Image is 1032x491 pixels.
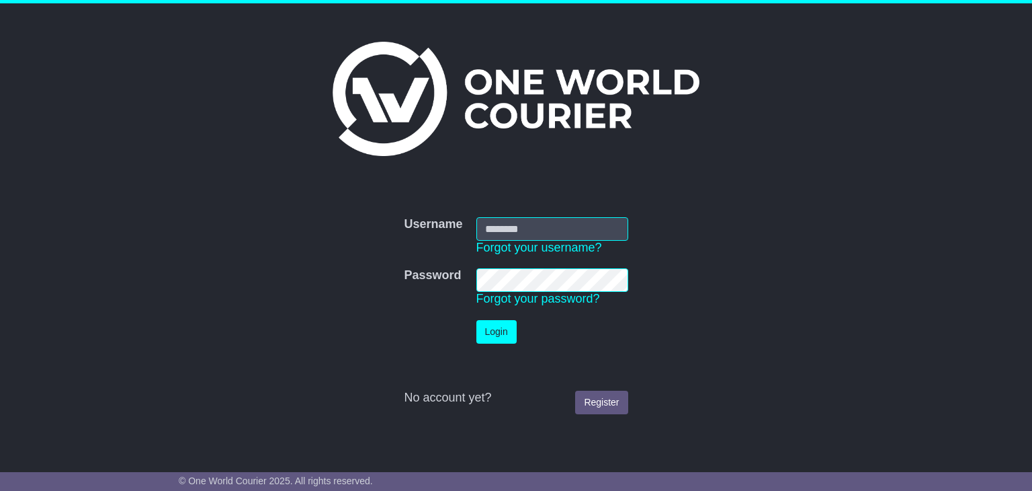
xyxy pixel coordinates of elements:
[333,42,699,156] img: One World
[404,268,461,283] label: Password
[476,241,602,254] a: Forgot your username?
[476,320,517,344] button: Login
[476,292,600,305] a: Forgot your password?
[179,476,373,486] span: © One World Courier 2025. All rights reserved.
[404,391,628,406] div: No account yet?
[575,391,628,414] a: Register
[404,217,462,232] label: Username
